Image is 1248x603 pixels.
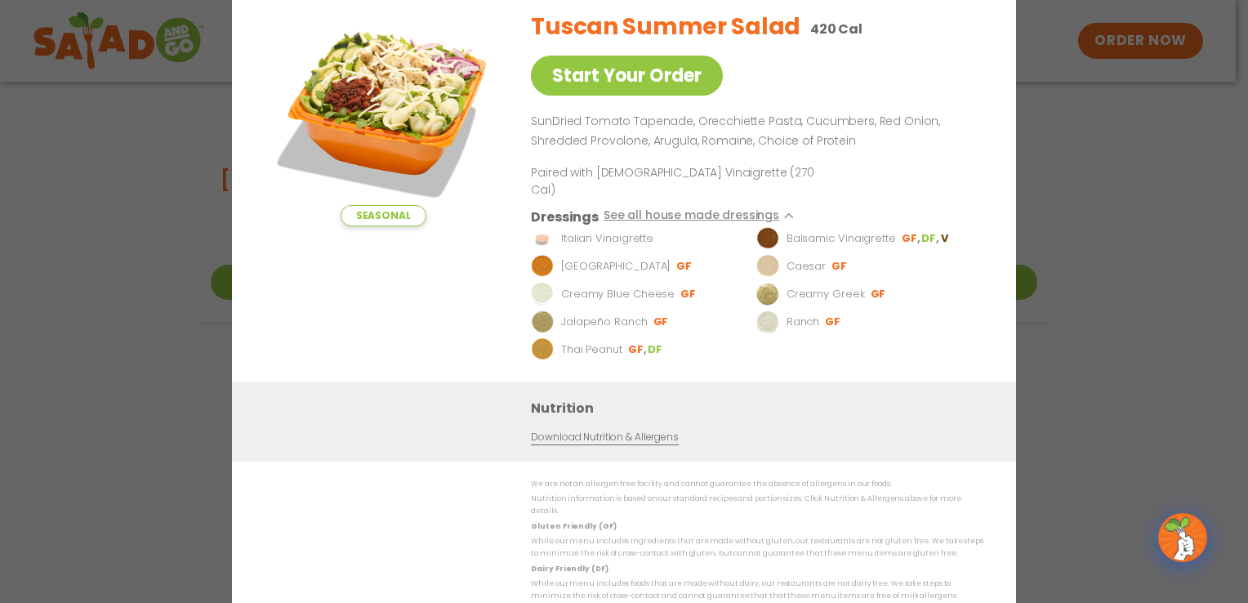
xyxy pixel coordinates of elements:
li: DF [648,342,664,357]
p: Balsamic Vinaigrette [787,230,896,247]
li: DF [921,231,940,246]
img: Dressing preview image for Ranch [756,310,779,333]
p: While our menu includes ingredients that are made without gluten, our restaurants are not gluten ... [531,535,983,561]
p: Creamy Blue Cheese [561,286,675,302]
p: We are not an allergen free facility and cannot guarantee the absence of allergens in our foods. [531,478,983,490]
p: 420 Cal [810,19,862,39]
p: Caesar [787,258,826,275]
li: GF [653,315,671,329]
li: V [941,231,950,246]
img: Dressing preview image for Thai Peanut [531,338,554,361]
img: Dressing preview image for Creamy Greek [756,283,779,306]
span: Seasonal [341,205,426,226]
img: wpChatIcon [1160,515,1206,561]
li: GF [628,342,648,357]
h3: Nutrition [531,398,992,418]
img: Dressing preview image for BBQ Ranch [531,255,554,278]
p: Creamy Greek [787,286,865,302]
h2: Tuscan Summer Salad [531,10,800,44]
strong: Gluten Friendly (GF) [531,521,616,531]
img: Dressing preview image for Creamy Blue Cheese [531,283,554,306]
p: Thai Peanut [561,342,622,358]
p: Nutrition information is based on our standard recipes and portion sizes. Click Nutrition & Aller... [531,493,983,518]
p: SunDried Tomato Tapenade, Orecchiette Pasta, Cucumbers, Red Onion, Shredded Provolone, Arugula, R... [531,112,977,151]
p: Ranch [787,314,820,330]
p: While our menu includes foods that are made without dairy, our restaurants are not dairy free. We... [531,578,983,603]
img: Dressing preview image for Balsamic Vinaigrette [756,227,779,250]
li: GF [676,259,693,274]
img: Dressing preview image for Italian Vinaigrette [531,227,554,250]
strong: Dairy Friendly (DF) [531,564,608,574]
li: GF [825,315,842,329]
button: See all house made dressings [604,207,802,227]
a: Download Nutrition & Allergens [531,430,678,445]
p: Paired with [DEMOGRAPHIC_DATA] Vinaigrette (270 Cal) [531,164,833,199]
li: GF [831,259,849,274]
p: Italian Vinaigrette [561,230,653,247]
p: [GEOGRAPHIC_DATA] [561,258,671,275]
img: Dressing preview image for Jalapeño Ranch [531,310,554,333]
li: GF [871,287,888,301]
h3: Dressings [531,207,599,227]
p: Jalapeño Ranch [561,314,648,330]
li: GF [902,231,921,246]
img: Dressing preview image for Caesar [756,255,779,278]
a: Start Your Order [531,56,723,96]
li: GF [680,287,698,301]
